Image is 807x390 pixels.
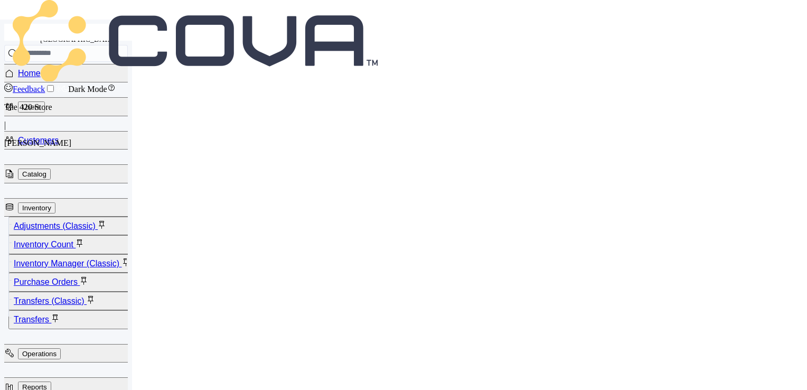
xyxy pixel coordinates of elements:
[14,294,127,308] span: Transfers (Classic)
[14,221,98,230] a: Adjustments (Classic)
[18,200,127,215] span: Inventory
[4,85,45,94] a: Feedback
[22,204,51,212] span: Inventory
[14,312,127,327] span: Transfers
[14,240,76,249] a: Inventory Count
[14,237,127,252] span: Inventory Count
[18,166,127,181] span: Catalog
[47,85,54,92] input: Dark Mode
[18,169,51,180] button: Catalog
[8,235,132,254] button: Inventory Count
[8,273,132,291] button: Purchase Orders
[14,275,127,289] span: Purchase Orders
[18,346,127,360] span: Operations
[8,217,132,235] button: Adjustments (Classic)
[18,202,55,213] button: Inventory
[8,292,132,310] button: Transfers (Classic)
[13,85,45,94] span: Feedback
[68,85,107,94] span: Dark Mode
[14,277,80,286] a: Purchase Orders
[14,259,122,268] a: Inventory Manager (Classic)
[22,350,57,358] span: Operations
[14,256,127,271] span: Inventory Manager (Classic)
[8,254,132,273] button: Inventory Manager (Classic)
[14,315,51,324] a: Transfers
[18,348,61,359] button: Operations
[14,296,87,305] a: Transfers (Classic)
[14,219,127,233] span: Adjustments (Classic)
[22,170,46,178] span: Catalog
[8,310,132,329] button: Transfers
